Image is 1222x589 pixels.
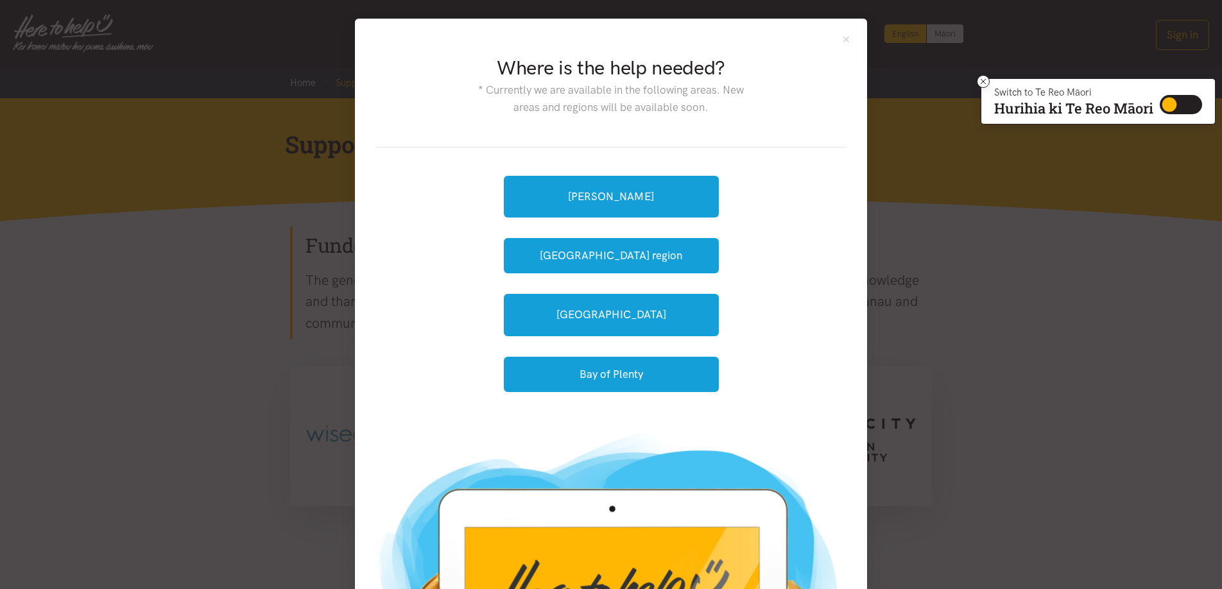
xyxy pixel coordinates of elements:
h2: Where is the help needed? [472,55,750,81]
p: Switch to Te Reo Māori [994,89,1153,96]
button: Close [841,34,852,45]
p: Hurihia ki Te Reo Māori [994,103,1153,114]
p: * Currently we are available in the following areas. New areas and regions will be available soon. [472,81,750,116]
button: Bay of Plenty [504,357,719,392]
a: [PERSON_NAME] [504,176,719,218]
a: [GEOGRAPHIC_DATA] [504,294,719,336]
button: [GEOGRAPHIC_DATA] region [504,238,719,273]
